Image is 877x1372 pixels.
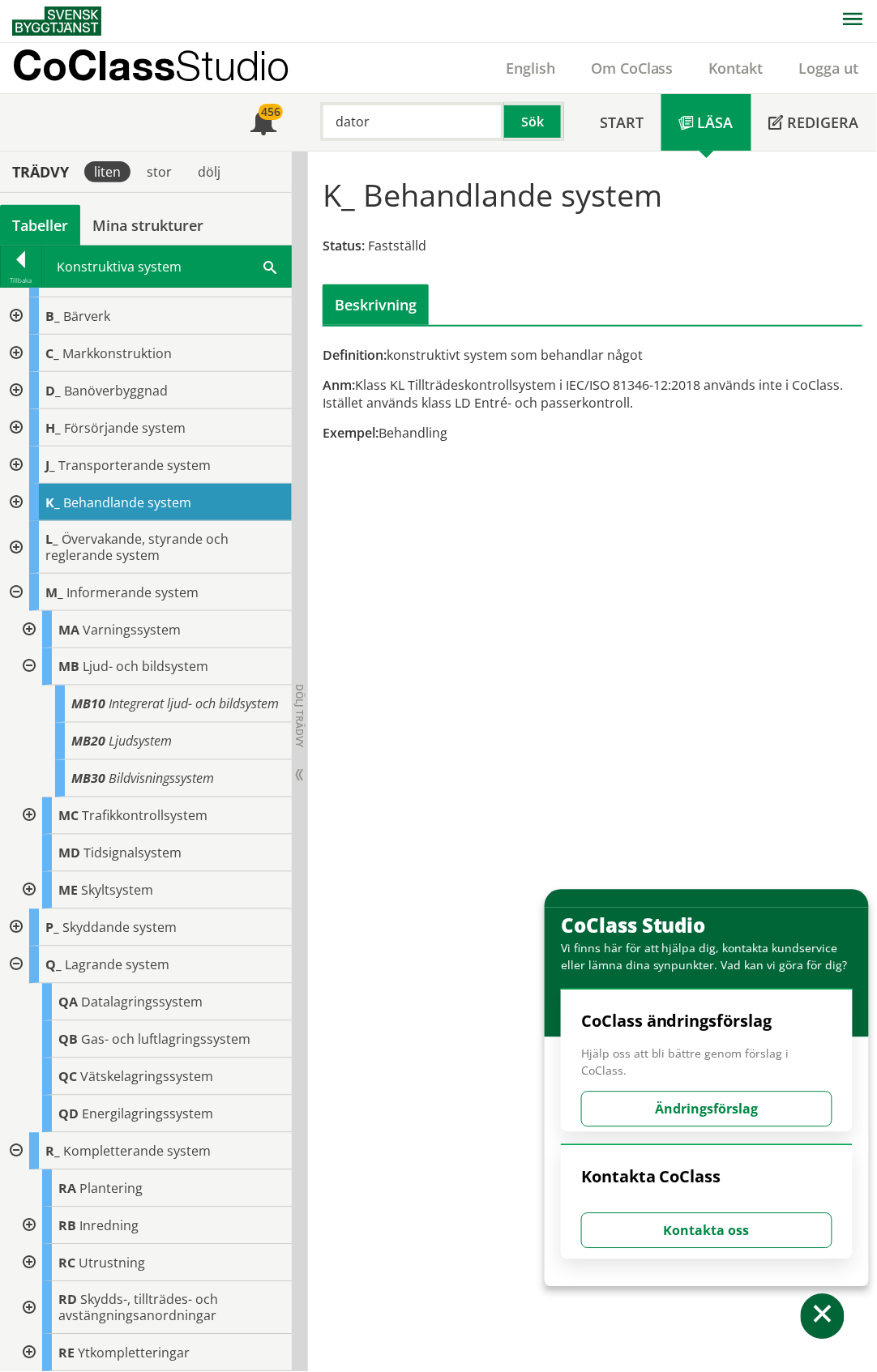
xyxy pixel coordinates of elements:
span: Skyltsystem [81,882,153,900]
span: MB20 [71,733,105,750]
span: Utrustning [79,1254,145,1272]
button: Ändringsförslag [581,1092,832,1127]
a: CoClassStudio [12,43,324,93]
span: Skyddande system [62,919,177,937]
a: English [488,58,573,78]
div: 456 [259,104,283,120]
span: RB [58,1217,76,1235]
span: Vätskelagringssystem [80,1068,213,1086]
span: Banöverbyggnad [64,382,168,400]
span: Övervakande, styrande och reglerande system [45,530,229,564]
a: Start [582,94,661,151]
span: Start [600,113,644,132]
span: Exempel: [323,424,379,442]
span: MB10 [71,695,105,713]
span: Plantering [79,1180,143,1198]
span: P_ [45,919,59,937]
span: RC [58,1254,75,1272]
span: C_ [45,344,59,362]
button: Sök [504,102,564,141]
span: Ljud- och bildsystem [83,658,208,676]
div: konstruktivt system som behandlar något [323,346,862,364]
h4: Kontakta CoClass [581,1167,832,1188]
span: J_ [45,456,55,474]
div: dölj [188,161,230,182]
span: QA [58,994,78,1011]
span: Tidsignalsystem [83,844,182,862]
a: Om CoClass [573,58,691,78]
span: Datalagringssystem [81,994,203,1011]
span: Bärverk [63,307,110,325]
span: H_ [45,419,61,437]
span: RA [58,1180,76,1198]
span: Gas- och luftlagringssystem [81,1031,250,1049]
span: Försörjande system [64,419,186,437]
a: Läsa [661,94,751,151]
span: Inredning [79,1217,139,1235]
h1: K_ Behandlande system [323,177,662,212]
span: RE [58,1344,75,1362]
h4: CoClass ändringsförslag [581,1011,832,1032]
span: Transporterande system [58,456,211,474]
span: Bildvisningssystem [109,770,214,788]
a: Mina strukturer [80,205,216,246]
span: RD [58,1291,77,1309]
span: Behandlande system [63,494,191,511]
span: Läsa [698,113,734,132]
span: M_ [45,583,63,601]
span: D_ [45,382,61,400]
img: Svensk Byggtjänst [12,6,101,36]
a: Redigera [751,94,877,151]
span: R_ [45,1143,60,1160]
div: Klass KL Tillträdeskontrollsystem i IEC/ISO 81346-12:2018 används inte i CoClass. Istället använd... [323,376,862,412]
span: Ljudsystem [109,733,172,750]
span: L_ [45,530,58,548]
span: Definition: [323,346,387,364]
span: Status: [323,237,365,254]
span: B_ [45,307,60,325]
span: Lagrande system [65,956,169,974]
a: Logga ut [781,58,877,78]
span: MA [58,621,79,639]
a: Kontakta oss [581,1222,832,1240]
span: Notifikationer [250,111,276,137]
span: Sök i tabellen [263,258,276,275]
span: Energilagringssystem [82,1105,213,1123]
div: Tillbaka [1,274,41,287]
div: Trädvy [3,163,78,181]
div: Behandling [323,424,862,442]
p: CoClass [12,56,289,75]
a: 456 [233,94,294,151]
span: QB [58,1031,78,1049]
button: Kontakta oss [581,1213,832,1249]
span: K_ [45,494,60,511]
span: Informerande system [66,583,199,601]
span: QC [58,1068,77,1086]
span: CoClass Studio [561,913,706,939]
div: liten [84,161,130,182]
a: Kontakt [691,58,781,78]
span: Varningssystem [83,621,181,639]
span: ME [58,882,78,900]
span: Anm: [323,376,355,394]
span: MC [58,807,79,825]
input: Sök [320,102,504,141]
div: Beskrivning [323,284,429,325]
span: Markkonstruktion [62,344,172,362]
span: QD [58,1105,79,1123]
span: MB [58,658,79,676]
span: MD [58,844,80,862]
span: Hjälp oss att bli bättre genom förslag i CoClass. [581,1045,832,1079]
div: stor [137,161,182,182]
span: Fastställd [368,237,426,254]
span: Kompletterande system [63,1143,211,1160]
span: Q_ [45,956,62,974]
span: Redigera [788,113,859,132]
div: Konstruktiva system [42,246,291,287]
span: MB30 [71,770,105,788]
div: Vi finns här för att hjälpa dig, kontakta kundservice eller lämna dina synpunkter. Vad kan vi gör... [561,940,861,974]
span: Ytkompletteringar [78,1344,190,1362]
span: Trafikkontrollsystem [82,807,207,825]
span: Integrerat ljud- och bildsystem [109,695,279,713]
span: Studio [175,41,289,89]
